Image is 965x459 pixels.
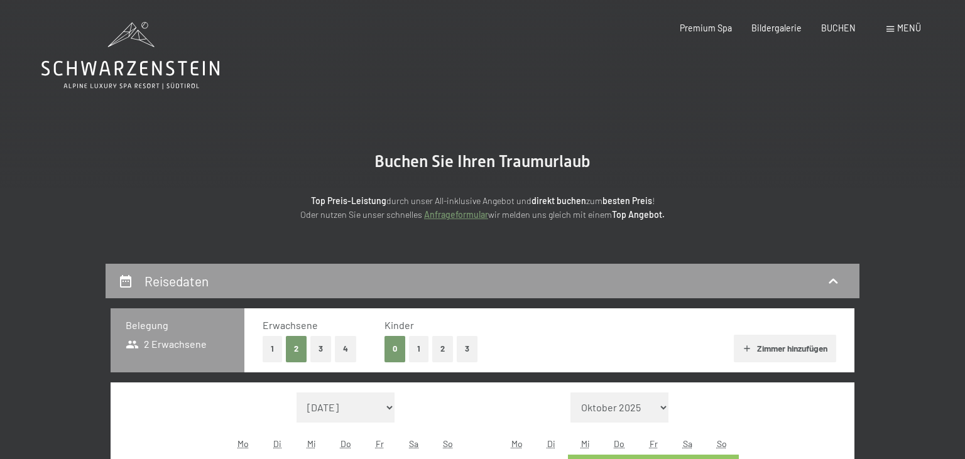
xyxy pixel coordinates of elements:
h3: Belegung [126,318,229,332]
strong: direkt buchen [532,195,586,206]
button: 1 [409,336,428,362]
button: 1 [263,336,282,362]
span: Buchen Sie Ihren Traumurlaub [374,152,591,171]
p: durch unser All-inklusive Angebot und zum ! Oder nutzen Sie unser schnelles wir melden uns gleich... [206,194,759,222]
abbr: Freitag [376,438,384,449]
abbr: Samstag [409,438,418,449]
strong: Top Angebot. [612,209,665,220]
abbr: Dienstag [273,438,281,449]
abbr: Montag [511,438,523,449]
span: Kinder [384,319,414,331]
abbr: Donnerstag [614,438,624,449]
h2: Reisedaten [144,273,209,289]
abbr: Mittwoch [581,438,590,449]
span: Erwachsene [263,319,318,331]
abbr: Donnerstag [341,438,351,449]
a: Bildergalerie [751,23,802,33]
strong: Top Preis-Leistung [311,195,386,206]
strong: besten Preis [602,195,652,206]
a: Anfrageformular [424,209,488,220]
abbr: Freitag [650,438,658,449]
abbr: Samstag [683,438,692,449]
span: Menü [897,23,921,33]
button: 0 [384,336,405,362]
button: 2 [286,336,307,362]
span: 2 Erwachsene [126,337,207,351]
abbr: Montag [237,438,249,449]
abbr: Dienstag [547,438,555,449]
button: 4 [335,336,356,362]
abbr: Sonntag [443,438,453,449]
button: 2 [432,336,453,362]
button: 3 [457,336,477,362]
button: Zimmer hinzufügen [734,335,836,362]
abbr: Sonntag [717,438,727,449]
a: BUCHEN [821,23,856,33]
a: Premium Spa [680,23,732,33]
abbr: Mittwoch [307,438,316,449]
button: 3 [310,336,331,362]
